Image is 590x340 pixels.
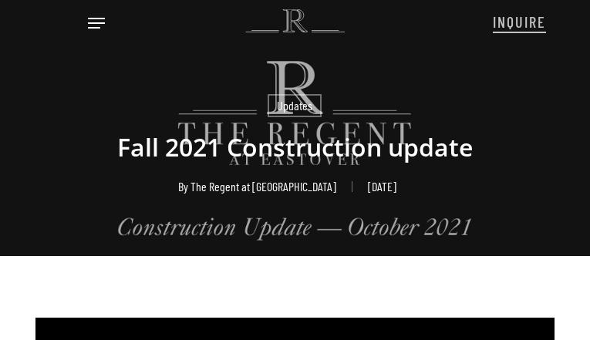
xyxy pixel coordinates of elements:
span: INQUIRE [493,12,546,31]
a: Navigation Menu [88,15,105,31]
span: By [178,181,188,192]
h1: Fall 2021 Construction update [35,117,555,177]
a: The Regent at [GEOGRAPHIC_DATA] [190,179,336,194]
a: INQUIRE [493,5,546,37]
a: Updates [268,94,322,117]
span: [DATE] [352,181,412,192]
